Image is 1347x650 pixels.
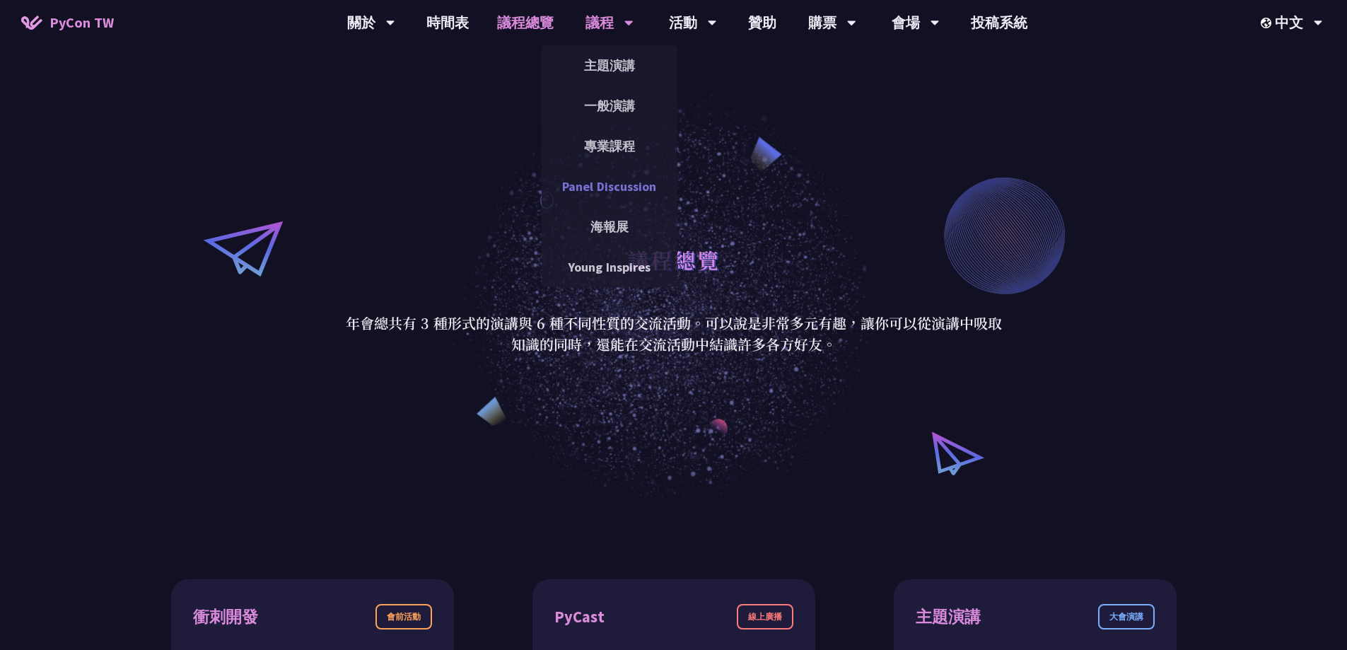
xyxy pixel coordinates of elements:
a: 海報展 [542,210,677,243]
p: 年會總共有 3 種形式的演講與 6 種不同性質的交流活動。可以說是非常多元有趣，讓你可以從演講中吸取知識的同時，還能在交流活動中結識許多各方好友。 [345,313,1003,355]
div: 主題演講 [916,605,981,629]
div: PyCast [554,605,605,629]
a: Young Inspires [542,250,677,284]
div: 線上廣播 [737,604,793,629]
span: PyCon TW [49,12,114,33]
a: 一般演講 [542,89,677,122]
img: Locale Icon [1261,18,1275,28]
a: 專業課程 [542,129,677,163]
img: Home icon of PyCon TW 2025 [21,16,42,30]
div: 衝刺開發 [193,605,258,629]
div: 大會演講 [1098,604,1155,629]
a: PyCon TW [7,5,128,40]
div: 會前活動 [375,604,432,629]
a: Panel Discussion [542,170,677,203]
a: 主題演講 [542,49,677,82]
